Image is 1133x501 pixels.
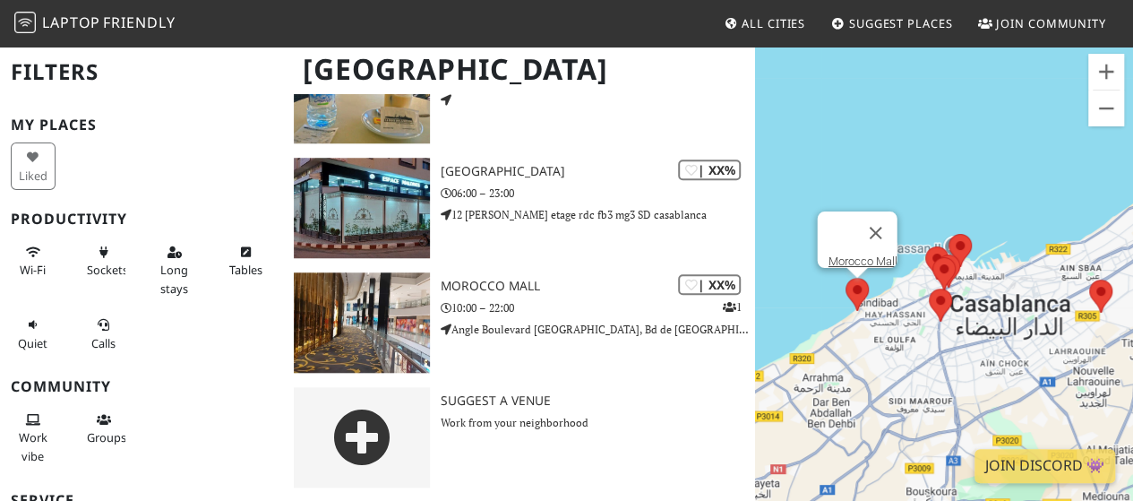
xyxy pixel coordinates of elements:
[82,405,126,453] button: Groups
[717,7,812,39] a: All Cities
[87,262,128,278] span: Power sockets
[283,272,755,373] a: Morocco Mall | XX% 1 Morocco Mall 10:00 – 22:00 Angle Boulevard [GEOGRAPHIC_DATA], Bd de [GEOGRAP...
[1088,54,1124,90] button: Zoom avant
[441,185,755,202] p: 06:00 – 23:00
[91,335,116,351] span: Video/audio calls
[42,13,100,32] span: Laptop
[87,429,126,445] span: Group tables
[854,212,897,255] button: Fermer
[82,310,126,358] button: Calls
[849,15,953,31] span: Suggest Places
[11,45,272,99] h2: Filters
[824,7,960,39] a: Suggest Places
[11,117,272,134] h3: My Places
[678,160,741,180] div: | XX%
[103,13,175,32] span: Friendly
[722,298,741,315] p: 1
[996,15,1106,31] span: Join Community
[742,15,805,31] span: All Cities
[441,299,755,316] p: 10:00 – 22:00
[283,387,755,488] a: Suggest a Venue Work from your neighborhood
[441,279,755,294] h3: Morocco Mall
[294,158,430,258] img: Espace maldives
[441,393,755,409] h3: Suggest a Venue
[971,7,1113,39] a: Join Community
[14,8,176,39] a: LaptopFriendly LaptopFriendly
[283,158,755,258] a: Espace maldives | XX% [GEOGRAPHIC_DATA] 06:00 – 23:00 12 [PERSON_NAME] etage rdc fb3 mg3 SD casab...
[294,387,430,488] img: gray-place-d2bdb4477600e061c01bd816cc0f2ef0cfcb1ca9e3ad78868dd16fb2af073a21.png
[11,211,272,228] h3: Productivity
[20,262,46,278] span: Stable Wi-Fi
[228,262,262,278] span: Work-friendly tables
[828,255,897,268] a: Morocco Mall
[19,429,47,463] span: People working
[288,45,751,94] h1: [GEOGRAPHIC_DATA]
[441,414,755,431] p: Work from your neighborhood
[1088,91,1124,126] button: Zoom arrière
[152,238,197,303] button: Long stays
[18,335,47,351] span: Quiet
[14,12,36,33] img: LaptopFriendly
[441,321,755,338] p: Angle Boulevard [GEOGRAPHIC_DATA], Bd de [GEOGRAPHIC_DATA]
[678,274,741,295] div: | XX%
[441,206,755,223] p: 12 [PERSON_NAME] etage rdc fb3 mg3 SD casablanca
[441,164,755,179] h3: [GEOGRAPHIC_DATA]
[11,238,56,285] button: Wi-Fi
[11,405,56,471] button: Work vibe
[223,238,268,285] button: Tables
[11,310,56,358] button: Quiet
[294,272,430,373] img: Morocco Mall
[82,238,126,285] button: Sockets
[974,449,1115,483] a: Join Discord 👾
[160,262,188,296] span: Long stays
[11,378,272,395] h3: Community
